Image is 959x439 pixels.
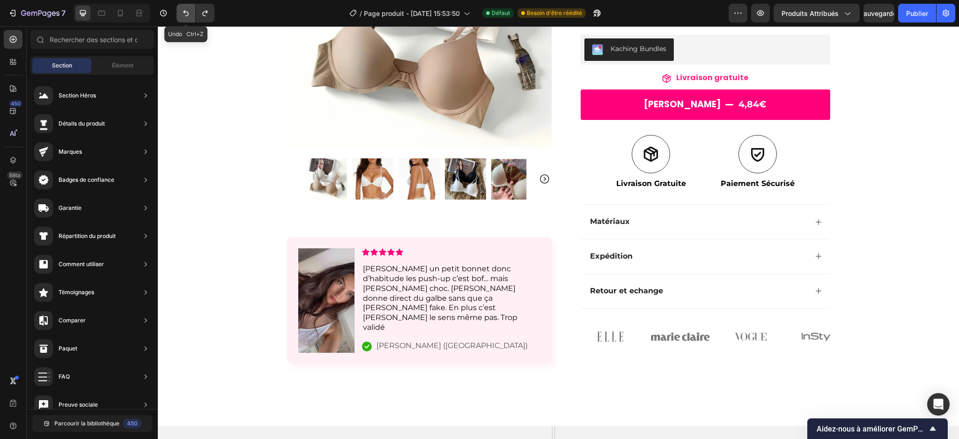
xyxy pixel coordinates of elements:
[527,9,582,16] font: Besoin d'être réédité
[59,401,98,408] font: Preuve sociale
[59,148,82,155] font: Marques
[859,9,899,17] font: Sauvegarder
[432,260,505,270] p: Retour et echange
[927,393,950,416] div: Ouvrir Intercom Messenger
[381,147,392,158] button: Carousel Next Arrow
[11,100,21,107] font: 450
[59,373,70,380] font: FAQ
[580,72,609,85] div: 4,84€
[59,120,105,127] font: Détails du produit
[423,298,482,324] img: gempages_585173087742329691-abb736c4-ee92-43a3-926a-73187de0a417.png
[563,153,637,162] span: Paiement Sécurisé
[59,345,77,352] font: Paquet
[205,238,382,306] p: [PERSON_NAME] un petit bonnet donc d’habitude les push-up c’est bof… mais [PERSON_NAME] choc. [PE...
[562,153,638,164] div: Rich Text Editor. Editing area: main
[432,191,472,201] p: Matériaux
[434,18,445,29] img: KachingBundles.png
[453,18,509,28] div: Kaching Bundles
[54,420,119,427] font: Parcourir la bibliothèque
[518,47,590,57] p: Livraison gratuite
[9,172,20,179] font: Bêta
[127,420,138,427] font: 450
[140,222,197,327] img: gempages_585173087742329691-9ae5ad8e-801f-4121-b32a-8c2c25892f98.jpg
[863,4,894,22] button: Sauvegarder
[817,424,938,433] font: Aidez-nous à améliorer GemPages !
[360,9,362,17] font: /
[423,63,672,94] button: Je slay
[32,415,152,432] button: Parcourir la bibliothèque450
[634,298,693,324] img: gempages_585173087742329691-fe2602db-5abe-4168-a994-c050d3ca6484.png
[59,289,94,296] font: Témoignages
[61,8,66,18] font: 7
[219,315,370,324] span: [PERSON_NAME] ([GEOGRAPHIC_DATA])
[431,189,473,202] div: Rich Text Editor. Editing area: main
[4,4,70,22] button: 7
[59,232,116,239] font: Répartition du produit
[364,9,460,17] font: Page produit - [DATE] 15:53:50
[431,224,476,237] div: Rich Text Editor. Editing area: main
[59,176,114,183] font: Badges de confiance
[782,9,839,17] font: Produits attribués
[817,424,927,433] span: Help us improve GemPages!
[59,260,104,268] font: Comment utiliser
[431,259,507,271] div: Rich Text Editor. Editing area: main
[493,298,552,324] img: gempages_585173087742329691-74c8c3e1-040f-4245-89a0-20a31165d1b4.png
[158,26,959,439] iframe: Zone de conception
[59,204,81,211] font: Garantie
[59,92,96,99] font: Section Héros
[563,298,622,324] img: gempages_585173087742329691-e1117ebc-f1d3-430f-abe4-abc98ae42fba.png
[218,315,371,326] div: Rich Text Editor. Editing area: main
[486,73,563,84] div: [PERSON_NAME]
[59,317,86,324] font: Comparer
[492,9,510,16] font: Défaut
[906,9,928,17] font: Publier
[817,423,938,434] button: Afficher l'enquête - Aidez-nous à améliorer GemPages !
[898,4,936,22] button: Publier
[458,153,528,162] span: Livraison Gratuite
[204,237,383,307] div: Rich Text Editor. Editing area: main
[427,12,516,35] button: Kaching Bundles
[30,30,154,49] input: Rechercher des sections et des éléments
[432,225,475,235] p: Expédition
[112,62,133,69] font: Élément
[774,4,860,22] button: Produits attribués
[177,4,214,22] div: Annuler/Rétablir
[52,62,72,69] font: Section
